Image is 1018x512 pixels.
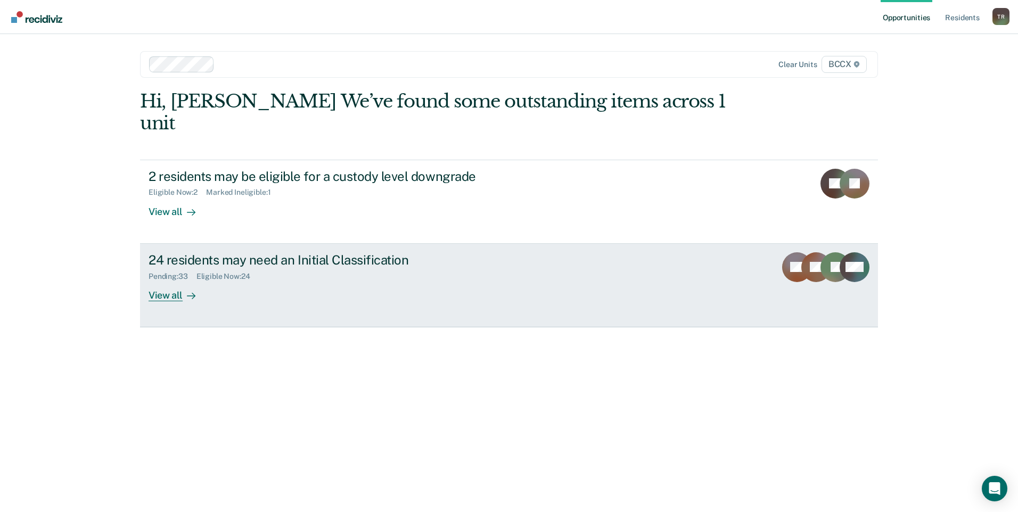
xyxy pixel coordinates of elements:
button: Profile dropdown button [992,8,1009,25]
div: View all [149,197,208,218]
div: Hi, [PERSON_NAME] We’ve found some outstanding items across 1 unit [140,90,730,134]
span: BCCX [822,56,867,73]
div: 2 residents may be eligible for a custody level downgrade [149,169,522,184]
div: T R [992,8,1009,25]
div: 24 residents may need an Initial Classification [149,252,522,268]
div: Open Intercom Messenger [982,476,1007,501]
div: Eligible Now : 2 [149,188,206,197]
div: View all [149,280,208,301]
div: Clear units [778,60,817,69]
a: 2 residents may be eligible for a custody level downgradeEligible Now:2Marked Ineligible:1View all [140,160,878,244]
img: Recidiviz [11,11,62,23]
div: Pending : 33 [149,272,196,281]
div: Eligible Now : 24 [196,272,259,281]
div: Marked Ineligible : 1 [206,188,279,197]
a: 24 residents may need an Initial ClassificationPending:33Eligible Now:24View all [140,244,878,327]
